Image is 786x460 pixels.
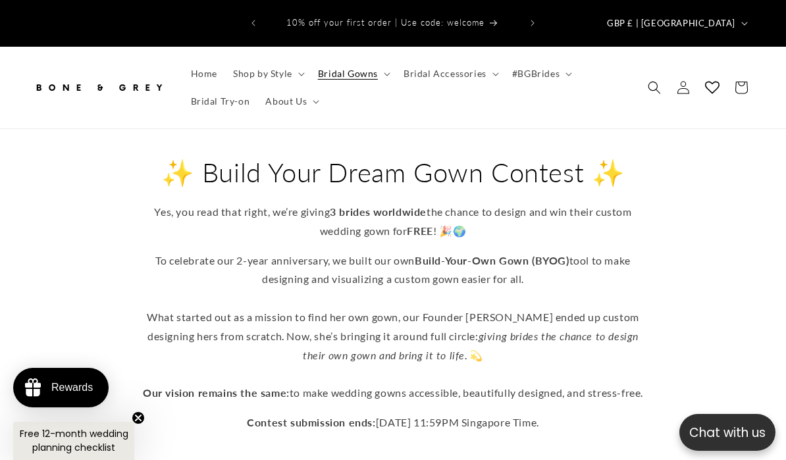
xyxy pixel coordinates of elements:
span: Bridal Accessories [404,68,486,80]
button: Next announcement [518,11,547,36]
strong: 3 brides [330,205,371,218]
p: Yes, you read that right, we’re giving the chance to design and win their custom wedding gown for... [136,203,650,241]
span: #BGBrides [512,68,560,80]
button: Open chatbox [679,414,775,451]
span: Bridal Try-on [191,95,250,107]
summary: Bridal Accessories [396,60,504,88]
button: GBP £ | [GEOGRAPHIC_DATA] [599,11,753,36]
span: GBP £ | [GEOGRAPHIC_DATA] [607,17,735,30]
span: Home [191,68,217,80]
summary: Bridal Gowns [310,60,396,88]
span: Free 12-month wedding planning checklist [20,427,128,454]
p: To celebrate our 2-year anniversary, we built our own tool to make designing and visualizing a cu... [136,251,650,403]
span: About Us [265,95,307,107]
summary: Search [640,73,669,102]
a: Bone and Grey Bridal [28,68,170,107]
button: Previous announcement [239,11,268,36]
span: 10% off your first order | Use code: welcome [286,17,485,28]
div: Free 12-month wedding planning checklistClose teaser [13,422,134,460]
p: [DATE] 11:59PM Singapore Time. [136,413,650,432]
summary: Shop by Style [225,60,310,88]
h2: ✨ Build Your Dream Gown Contest ✨ [136,155,650,190]
strong: Contest submission ends: [247,416,375,428]
div: Rewards [51,382,93,394]
summary: About Us [257,88,325,115]
span: Shop by Style [233,68,292,80]
p: Chat with us [679,423,775,442]
button: Close teaser [132,411,145,424]
strong: worldwide [373,205,427,218]
img: Bone and Grey Bridal [33,73,165,102]
strong: Build-Your-Own Gown (BYOG) [415,254,569,267]
strong: Our vision remains the same: [143,386,290,399]
a: Bridal Try-on [183,88,258,115]
summary: #BGBrides [504,60,577,88]
a: Home [183,60,225,88]
span: Bridal Gowns [318,68,378,80]
em: giving brides the chance to design their own gown and bring it to life [303,330,639,361]
strong: FREE [407,224,432,237]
